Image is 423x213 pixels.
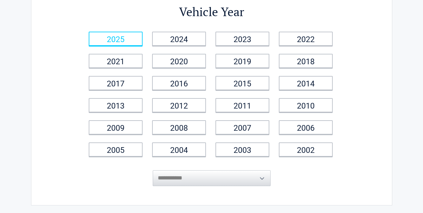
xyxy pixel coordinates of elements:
a: 2007 [215,120,269,135]
a: 2006 [279,120,333,135]
a: 2014 [279,76,333,90]
a: 2018 [279,54,333,68]
a: 2020 [152,54,206,68]
a: 2015 [215,76,269,90]
a: 2011 [215,98,269,112]
a: 2005 [89,142,143,157]
a: 2017 [89,76,143,90]
a: 2004 [152,142,206,157]
a: 2010 [279,98,333,112]
h2: Vehicle Year [85,4,338,20]
a: 2022 [279,32,333,46]
a: 2025 [89,32,143,46]
a: 2023 [215,32,269,46]
a: 2003 [215,142,269,157]
a: 2012 [152,98,206,112]
a: 2021 [89,54,143,68]
a: 2019 [215,54,269,68]
a: 2009 [89,120,143,135]
a: 2024 [152,32,206,46]
a: 2013 [89,98,143,112]
a: 2016 [152,76,206,90]
a: 2002 [279,142,333,157]
a: 2008 [152,120,206,135]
